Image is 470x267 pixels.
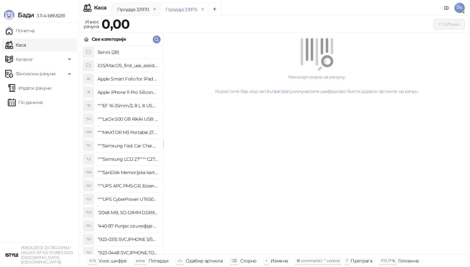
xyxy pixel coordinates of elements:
[98,154,158,164] h4: """Samsung LCD 27"""" C27F390FHUXEN"""
[83,234,94,245] div: "S5
[83,141,94,151] div: "FC
[83,154,94,164] div: "L2
[136,258,145,263] span: enter
[98,221,158,231] h4: "440-87 Punjac za uredjaje sa micro USB portom 4/1, Stand."
[98,181,158,191] h4: """UPS APC PM5-GR, Essential Surge Arrest,5 utic_nica"""
[98,47,158,57] h4: Servis (28)
[18,11,34,19] span: Бади
[98,87,158,97] h4: Apple iPhone 11 Pro Silicone Case - Black
[98,247,158,258] h4: "923-0448 SVC,IPHONE,TOURQUE DRIVER KIT .65KGF- CM Šrafciger "
[83,167,94,178] div: "MK
[8,82,52,95] a: Издати рачуни
[98,60,158,71] h4: iOS/MacOS_first_use_assistance (4)
[149,257,169,265] div: Потврди
[165,6,197,13] div: Продаја 33975
[83,221,94,231] div: "PU
[92,36,126,43] div: Све категорије
[34,13,65,19] span: 3.11.4-b868281
[441,3,452,13] a: Документација
[296,258,340,263] span: ⌘ command / ⌃ control
[83,207,94,218] div: "MS
[21,245,73,264] small: PREDUZEĆE ZA TRGOVINU I USLUGE ISTYLE STORES DOO [GEOGRAPHIC_DATA] ([GEOGRAPHIC_DATA])
[272,88,292,94] a: претрагу
[98,74,158,84] h4: Apple Smart Folio for iPad mini (A17 Pro) - Sage
[83,194,94,204] div: "CU
[83,87,94,97] div: AI
[98,127,158,138] h4: """MAXTOR M3 Portable 2TB 2.5"""" crni eksterni hard disk HX-M201TCB/GM"""
[351,257,372,265] div: Претрага
[83,127,94,138] div: "MP
[198,7,207,12] button: remove
[98,141,158,151] h4: """Samsung Fast Car Charge Adapter, brzi auto punja_, boja crna"""
[398,257,418,265] div: Готовина
[98,234,158,245] h4: "923-0315 SVC,IPHONE 5/5S BATTERY REMOVAL TRAY Držač za iPhone sa kojim se otvara display
[177,258,182,263] span: ↑/↓
[98,207,158,218] h4: "2048 MB, SO-DIMM DDRII, 667 MHz, Napajanje 1,8 0,1 V, Latencija CL5"
[117,6,149,13] div: Продаја 33970
[5,38,26,52] a: Каса
[454,3,465,13] span: PK
[83,100,94,111] div: "18
[265,258,267,263] span: +
[186,257,223,265] div: Одабир артикла
[16,67,55,80] span: Фискални рачуни
[83,74,94,84] div: AS
[5,24,35,37] a: Почетна
[433,19,465,29] button: Плаћање
[301,88,337,94] a: унесите шифру
[271,257,288,265] div: Измена
[171,73,462,95] div: Нема артикала на рачуну. Користите бар код читач, или како бисте додали артикле на рачун.
[346,258,347,263] span: f
[5,248,18,261] img: 64x64-companyLogo-77b92cf4-9946-4f36-9751-bf7bb5fd2c7d.png
[98,100,158,111] h4: """EF 16-35mm/2, 8 L III USM"""
[82,18,100,31] div: Износ рачуна
[240,257,257,265] div: Сторно
[83,247,94,258] div: "SD
[98,194,158,204] h4: """UPS CyberPower UT650EG, 650VA/360W , line-int., s_uko, desktop"""
[150,7,159,12] button: remove
[4,10,14,20] img: Logo
[231,258,237,263] span: ⌫
[83,114,94,124] div: "5G
[99,257,127,265] div: Унос шифре
[16,53,33,66] span: Каталог
[102,16,130,32] strong: 0,00
[94,5,106,10] div: Каса
[98,114,158,124] h4: """LaCie 500 GB Rikiki USB 3.0 / Ultra Compact & Resistant aluminum / USB 3.0 / 2.5"""""""
[208,3,221,16] button: Add tab
[381,258,395,263] span: F10 / F16
[79,46,163,254] div: grid
[98,167,158,178] h4: """SanDisk Memorijska kartica 256GB microSDXC sa SD adapterom SDSQXA1-256G-GN6MA - Extreme PLUS, ...
[89,258,95,263] span: 0-9
[8,96,42,109] a: По данима
[83,181,94,191] div: "AP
